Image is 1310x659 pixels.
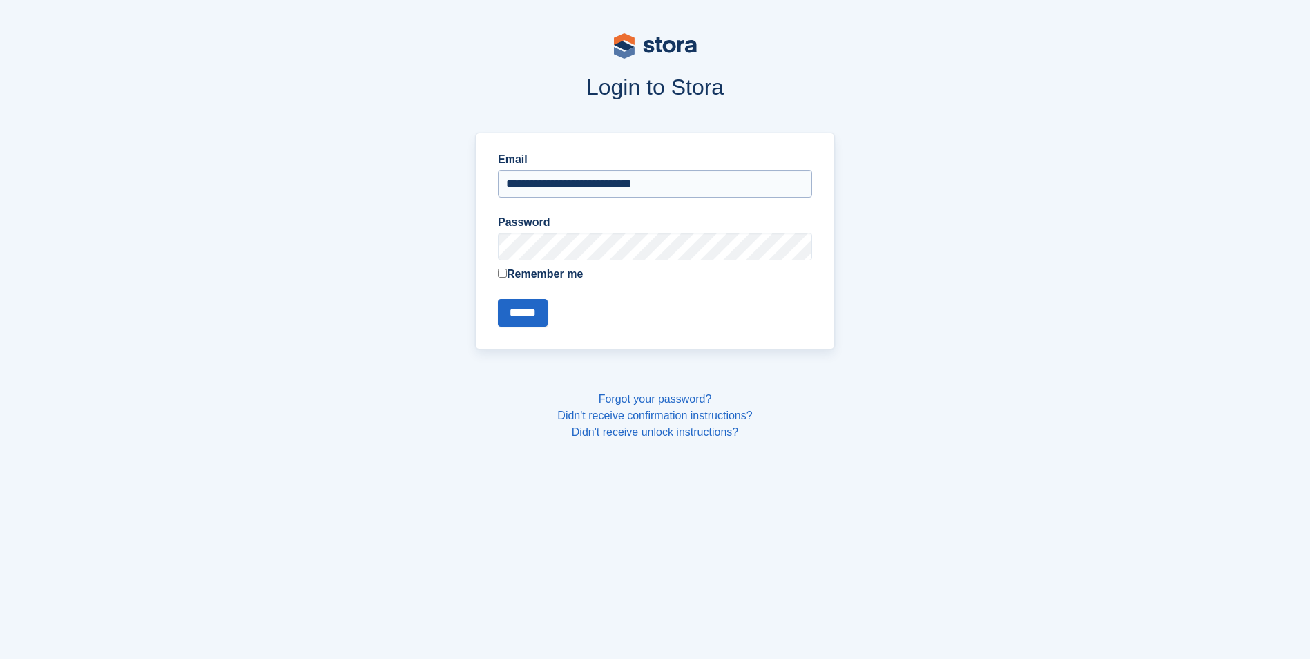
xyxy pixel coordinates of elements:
img: stora-logo-53a41332b3708ae10de48c4981b4e9114cc0af31d8433b30ea865607fb682f29.svg [614,33,697,59]
a: Forgot your password? [599,393,712,405]
label: Password [498,214,812,231]
label: Remember me [498,266,812,283]
h1: Login to Stora [212,75,1099,99]
a: Didn't receive confirmation instructions? [557,410,752,421]
a: Didn't receive unlock instructions? [572,426,738,438]
label: Email [498,151,812,168]
input: Remember me [498,269,507,278]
